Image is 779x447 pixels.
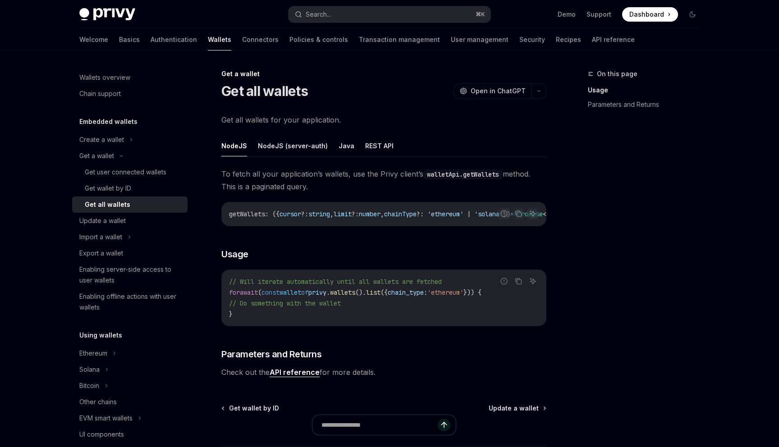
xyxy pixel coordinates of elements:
span: ethereum [431,210,460,218]
span: for [229,288,240,296]
div: Import a wallet [79,232,122,242]
span: Check out the for more details. [221,366,546,379]
a: Usage [588,83,707,97]
a: Welcome [79,29,108,50]
span: getWallets [229,210,265,218]
span: ' | ' [460,210,478,218]
div: Get a wallet [221,69,546,78]
button: Import a wallet [72,229,188,245]
button: Ethereum [72,345,188,361]
span: ?: [352,210,359,218]
a: Enabling server-side access to user wallets [72,261,188,288]
a: Support [587,10,611,19]
a: UI components [72,426,188,442]
button: Java [339,135,354,156]
span: cursor [280,210,301,218]
span: limit [334,210,352,218]
span: ( [258,288,261,296]
button: Copy the contents from the code block [513,208,524,219]
button: Create a wallet [72,132,188,148]
span: await [240,288,258,296]
span: ?: [301,210,308,218]
button: EVM smart wallets [72,410,188,426]
div: Search... [306,9,331,20]
div: UI components [79,429,124,440]
code: walletApi.getWallets [423,169,503,179]
div: Get user connected wallets [85,167,166,178]
a: Security [519,29,545,50]
button: Ask AI [527,275,539,287]
span: wallet [280,288,301,296]
span: 'ethereum' [427,288,463,296]
a: Policies & controls [289,29,348,50]
div: Other chains [79,397,117,407]
span: list [366,288,380,296]
button: Open in ChatGPT [454,83,531,99]
span: On this page [597,68,637,79]
span: number [359,210,380,218]
h5: Using wallets [79,330,122,341]
span: wallets [330,288,355,296]
span: const [261,288,280,296]
span: ?: ' [417,210,431,218]
div: Wallets overview [79,72,130,83]
button: REST API [365,135,394,156]
button: Get a wallet [72,148,188,164]
div: Solana [79,364,100,375]
h5: Embedded wallets [79,116,137,127]
div: Bitcoin [79,380,99,391]
span: Dashboard [629,10,664,19]
a: Update a wallet [72,213,188,229]
span: To fetch all your application’s wallets, use the Privy client’s method. This is a paginated query. [221,168,546,193]
a: Get wallet by ID [72,180,188,196]
img: dark logo [79,8,135,21]
a: User management [451,29,509,50]
button: Bitcoin [72,378,188,394]
a: Get wallet by ID [222,404,279,413]
div: Get wallet by ID [85,183,131,194]
button: Send message [438,419,450,431]
a: API reference [270,368,320,377]
a: Update a wallet [489,404,545,413]
div: Enabling server-side access to user wallets [79,264,182,286]
button: Report incorrect code [498,208,510,219]
div: Update a wallet [79,215,126,226]
span: => [510,210,518,218]
span: ({ [380,288,388,296]
span: < [543,210,546,218]
span: : ({ [265,210,280,218]
div: Export a wallet [79,248,123,259]
div: Enabling offline actions with user wallets [79,291,182,313]
a: Chain support [72,86,188,102]
div: EVM smart wallets [79,413,133,424]
span: of [301,288,308,296]
a: Demo [558,10,576,19]
a: API reference [592,29,635,50]
button: Copy the contents from the code block [513,275,524,287]
div: Chain support [79,88,121,99]
a: Enabling offline actions with user wallets [72,288,188,315]
span: chain_type: [388,288,427,296]
a: Authentication [151,29,197,50]
div: Get a wallet [79,151,114,161]
span: })) { [463,288,481,296]
div: Ethereum [79,348,107,359]
span: . [326,288,330,296]
button: NodeJS (server-auth) [258,135,328,156]
span: chainType [384,210,417,218]
span: , [330,210,334,218]
span: Usage [221,248,248,260]
a: Connectors [242,29,279,50]
a: Parameters and Returns [588,97,707,112]
span: Get wallet by ID [229,404,279,413]
div: Get all wallets [85,199,130,210]
span: Open in ChatGPT [471,87,526,96]
span: (). [355,288,366,296]
button: Search...⌘K [289,6,490,23]
span: Get all wallets for your application. [221,114,546,126]
a: Get all wallets [72,196,188,213]
span: Update a wallet [489,404,539,413]
a: Get user connected wallets [72,164,188,180]
div: Create a wallet [79,134,124,145]
span: ⌘ K [476,11,485,18]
